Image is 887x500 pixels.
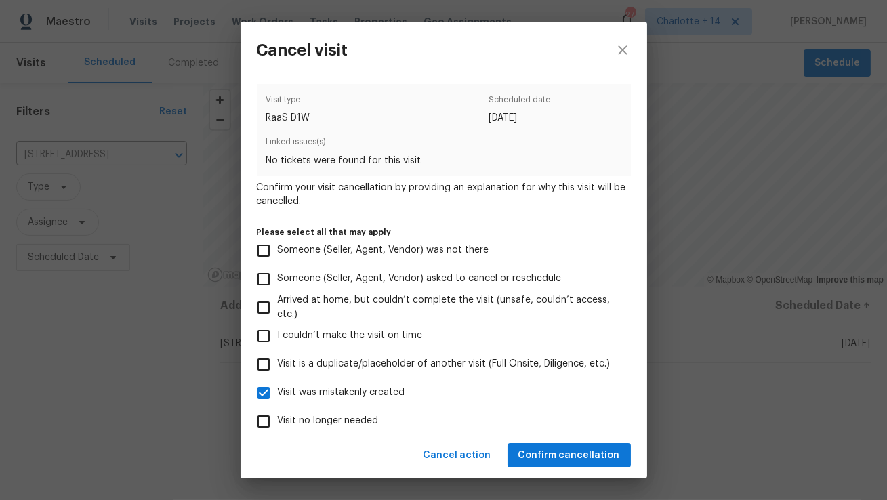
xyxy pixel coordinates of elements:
[424,447,491,464] span: Cancel action
[278,293,620,322] span: Arrived at home, but couldn’t complete the visit (unsafe, couldn’t access, etc.)
[257,228,631,236] label: Please select all that may apply
[518,447,620,464] span: Confirm cancellation
[489,111,550,125] span: [DATE]
[418,443,497,468] button: Cancel action
[278,386,405,400] span: Visit was mistakenly created
[278,329,423,343] span: I couldn’t make the visit on time
[266,154,622,167] span: No tickets were found for this visit
[257,41,348,60] h3: Cancel visit
[266,135,622,153] span: Linked issues(s)
[266,93,310,111] span: Visit type
[489,93,550,111] span: Scheduled date
[257,181,631,208] span: Confirm your visit cancellation by providing an explanation for why this visit will be cancelled.
[278,272,562,286] span: Someone (Seller, Agent, Vendor) asked to cancel or reschedule
[266,111,310,125] span: RaaS D1W
[508,443,631,468] button: Confirm cancellation
[278,243,489,257] span: Someone (Seller, Agent, Vendor) was not there
[278,414,379,428] span: Visit no longer needed
[278,357,611,371] span: Visit is a duplicate/placeholder of another visit (Full Onsite, Diligence, etc.)
[598,22,647,79] button: close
